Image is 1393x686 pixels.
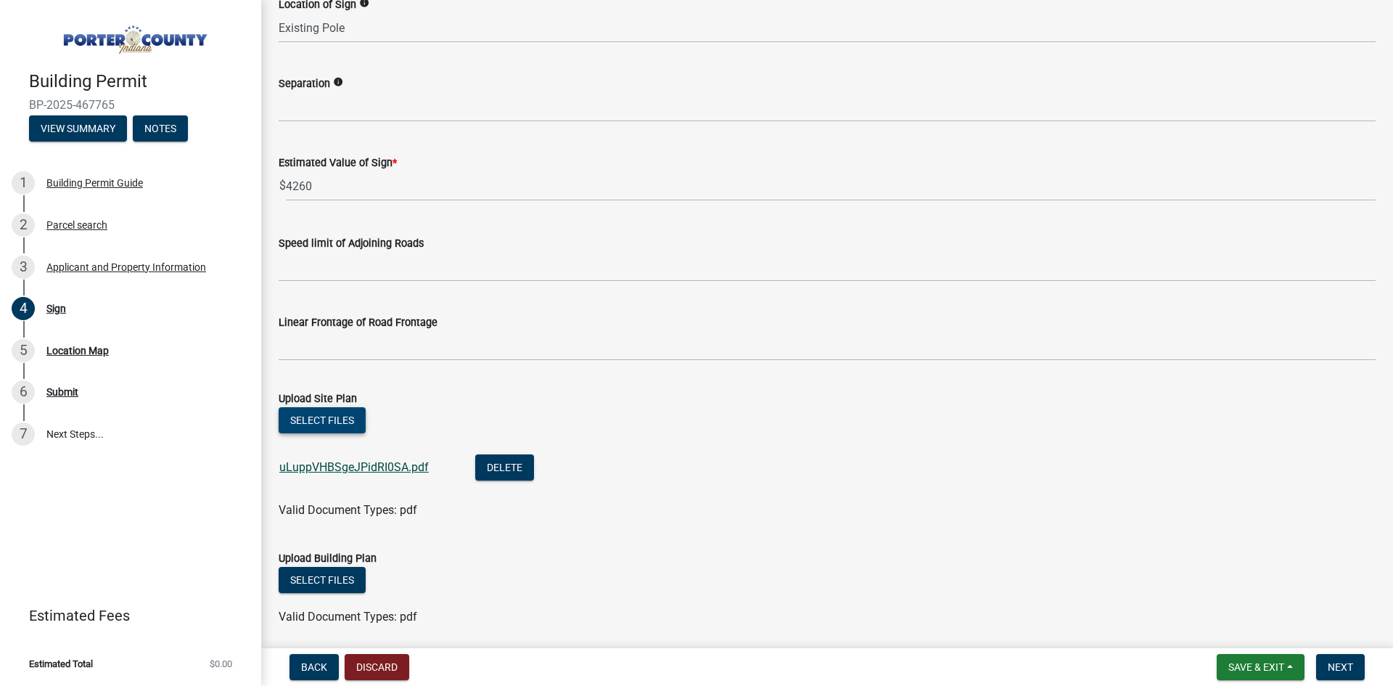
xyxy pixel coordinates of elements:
[279,239,424,249] label: Speed limit of Adjoining Roads
[1316,654,1365,680] button: Next
[29,15,238,56] img: Porter County, Indiana
[279,460,429,474] a: uLuppVHBSgeJPidRI0SA.pdf
[1228,661,1284,673] span: Save & Exit
[133,123,188,135] wm-modal-confirm: Notes
[279,394,357,404] label: Upload Site Plan
[29,659,93,669] span: Estimated Total
[29,123,127,135] wm-modal-confirm: Summary
[279,567,366,593] button: Select files
[133,115,188,142] button: Notes
[279,318,437,328] label: Linear Frontage of Road Frontage
[12,256,35,279] div: 3
[12,601,238,630] a: Estimated Fees
[46,346,109,356] div: Location Map
[12,297,35,320] div: 4
[289,654,339,680] button: Back
[12,380,35,404] div: 6
[279,158,397,168] label: Estimated Value of Sign
[46,178,143,188] div: Building Permit Guide
[12,171,35,195] div: 1
[279,171,287,201] span: $
[279,407,366,433] button: Select files
[46,220,107,230] div: Parcel search
[29,115,127,142] button: View Summary
[12,422,35,446] div: 7
[475,461,534,475] wm-modal-confirm: Delete Document
[1328,661,1353,673] span: Next
[29,98,232,112] span: BP-2025-467765
[345,654,409,680] button: Discard
[210,659,232,669] span: $0.00
[46,303,66,314] div: Sign
[279,610,417,624] span: Valid Document Types: pdf
[46,262,206,272] div: Applicant and Property Information
[46,387,78,397] div: Submit
[12,339,35,362] div: 5
[279,503,417,517] span: Valid Document Types: pdf
[475,454,534,481] button: Delete
[29,71,250,92] h4: Building Permit
[301,661,327,673] span: Back
[279,554,377,564] label: Upload Building Plan
[333,77,343,87] i: info
[1217,654,1304,680] button: Save & Exit
[279,79,330,89] label: Separation
[12,213,35,237] div: 2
